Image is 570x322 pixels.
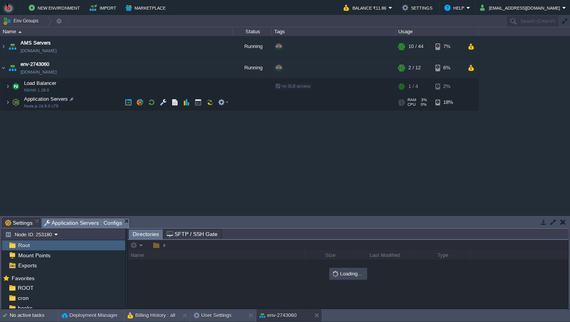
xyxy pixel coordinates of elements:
a: hooks [16,305,34,312]
div: Usage [396,27,478,36]
span: Application Servers : Configs [44,218,122,228]
img: AMDAwAAAACH5BAEAAAAALAAAAAABAAEAAAICRAEAOw== [0,36,7,57]
button: Settings [402,3,435,12]
img: AMDAwAAAACH5BAEAAAAALAAAAAABAAEAAAICRAEAOw== [5,95,10,110]
a: env-2743060 [21,60,49,68]
div: Loading... [330,269,366,279]
span: NGINX 1.28.0 [24,88,49,93]
a: Root [17,242,31,249]
button: Billing History : all [128,312,175,319]
div: Keywords by Traffic [86,46,131,51]
div: Domain: [DOMAIN_NAME] [20,20,85,26]
img: website_grey.svg [12,20,19,26]
button: Import [90,3,119,12]
span: no SLB access [275,84,311,88]
button: Balance ₹11.86 [344,3,389,12]
button: Marketplace [126,3,168,12]
div: 6% [435,57,461,78]
a: [DOMAIN_NAME] [21,68,57,76]
div: No active tasks [10,309,58,322]
img: tab_domain_overview_orange.svg [21,45,27,51]
button: env-2743060 [259,312,297,319]
a: Favorites [10,275,36,281]
a: Application ServersNode.js 24.8.0 LTS [23,96,69,102]
button: [EMAIL_ADDRESS][DOMAIN_NAME] [480,3,562,12]
div: Tags [272,27,396,36]
button: Deployment Manager [62,312,117,319]
span: CPU [408,102,416,107]
img: AMDAwAAAACH5BAEAAAAALAAAAAABAAEAAAICRAEAOw== [7,36,18,57]
a: AMS Servers [21,39,51,47]
div: 7% [435,36,461,57]
div: 2% [435,79,461,94]
div: 1 / 4 [408,79,418,94]
button: Node ID: 253180 [5,231,54,238]
img: AMDAwAAAACH5BAEAAAAALAAAAAABAAEAAAICRAEAOw== [18,31,22,33]
span: RAM [408,98,416,102]
img: AMDAwAAAACH5BAEAAAAALAAAAAABAAEAAAICRAEAOw== [10,79,21,94]
span: Application Servers [23,96,69,102]
img: tab_keywords_by_traffic_grey.svg [77,45,83,51]
a: Load BalancerNGINX 1.28.0 [23,80,57,86]
img: AMDAwAAAACH5BAEAAAAALAAAAAABAAEAAAICRAEAOw== [10,95,21,110]
img: Bitss Techniques [3,2,14,14]
a: cron [16,294,30,301]
button: Help [444,3,466,12]
div: 18% [435,95,461,110]
img: AMDAwAAAACH5BAEAAAAALAAAAAABAAEAAAICRAEAOw== [7,57,18,78]
a: [DOMAIN_NAME] [21,47,57,55]
div: 10 / 44 [408,36,423,57]
span: Settings [5,218,33,227]
div: Running [233,36,272,57]
button: New Environment [29,3,82,12]
span: Favorites [10,275,36,282]
a: Exports [17,262,38,269]
span: 0% [419,102,427,107]
span: Load Balancer [23,80,57,86]
img: AMDAwAAAACH5BAEAAAAALAAAAAABAAEAAAICRAEAOw== [5,79,10,94]
span: Directories [133,229,159,239]
button: User Settings [193,312,231,319]
span: SFTP / SSH Gate [167,229,218,239]
a: ROOT [16,284,35,291]
img: logo_orange.svg [12,12,19,19]
div: 2 / 12 [408,57,421,78]
div: Domain Overview [29,46,69,51]
a: Mount Points [17,252,52,259]
div: Running [233,57,272,78]
span: Node.js 24.8.0 LTS [24,104,59,108]
button: Env Groups [3,15,41,26]
div: Status [233,27,271,36]
img: AMDAwAAAACH5BAEAAAAALAAAAAABAAEAAAICRAEAOw== [0,57,7,78]
div: v 4.0.25 [22,12,38,19]
div: Name [1,27,233,36]
span: 3% [419,98,427,102]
